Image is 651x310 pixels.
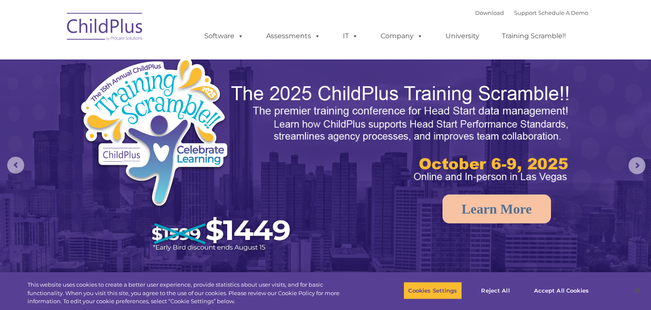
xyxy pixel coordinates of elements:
a: Training Scramble!! [493,28,574,45]
a: Company [372,28,431,45]
a: Learn More [442,194,551,223]
img: ChildPlus by Procare Solutions [63,7,147,49]
button: Reject All [469,282,522,299]
a: IT [334,28,367,45]
a: Assessments [258,28,329,45]
div: This website uses cookies to create a better user experience, provide statistics about user visit... [28,281,358,306]
a: University [437,28,488,45]
a: Schedule A Demo [538,9,588,16]
a: Download [475,9,504,16]
button: Close [628,281,647,300]
font: | [475,9,588,16]
a: Support [514,9,537,16]
button: Accept All Cookies [529,282,593,299]
button: Cookies Settings [403,282,462,299]
a: Software [196,28,252,45]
